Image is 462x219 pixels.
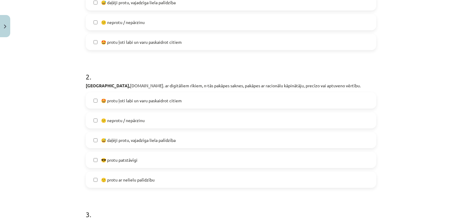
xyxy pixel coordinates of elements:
[86,200,376,218] h1: 3 .
[86,62,376,81] h1: 2 .
[86,83,130,88] b: [GEOGRAPHIC_DATA],
[94,118,97,122] input: 😕 neprotu / nepārzinu
[101,157,137,163] span: 😎 protu patstāvīgi
[94,178,97,182] input: 🙂 protu ar nelielu palīdzību
[101,137,176,143] span: 😅 daļēji protu, vajadzīga liela palīdzība
[94,20,97,24] input: 😕 neprotu / nepārzinu
[94,138,97,142] input: 😅 daļēji protu, vajadzīga liela palīdzība
[101,117,145,124] span: 😕 neprotu / nepārzinu
[4,25,6,28] img: icon-close-lesson-0947bae3869378f0d4975bcd49f059093ad1ed9edebbc8119c70593378902aed.svg
[101,177,155,183] span: 🙂 protu ar nelielu palīdzību
[86,82,376,89] p: [DOMAIN_NAME]. ar digitāliem rīkiem, n-tās pakāpes saknes, pakāpes ar racionālu kāpinātāju, precī...
[94,99,97,103] input: 🤩 protu ļoti labi un varu paskaidrot citiem
[94,40,97,44] input: 🤩 protu ļoti labi un varu paskaidrot citiem
[101,19,145,25] span: 😕 neprotu / nepārzinu
[94,1,97,4] input: 😅 daļēji protu, vajadzīga liela palīdzība
[101,39,182,45] span: 🤩 protu ļoti labi un varu paskaidrot citiem
[94,158,97,162] input: 😎 protu patstāvīgi
[101,97,182,104] span: 🤩 protu ļoti labi un varu paskaidrot citiem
